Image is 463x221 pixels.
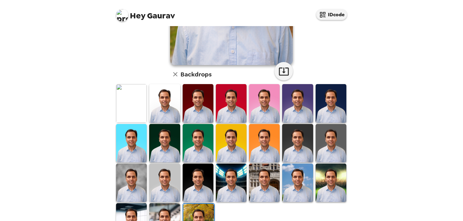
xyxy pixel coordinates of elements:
[116,6,175,20] span: Gaurav
[130,10,145,21] span: Hey
[116,84,147,122] img: Original
[316,9,347,20] button: IDcode
[181,69,212,79] h6: Backdrops
[116,9,128,21] img: profile pic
